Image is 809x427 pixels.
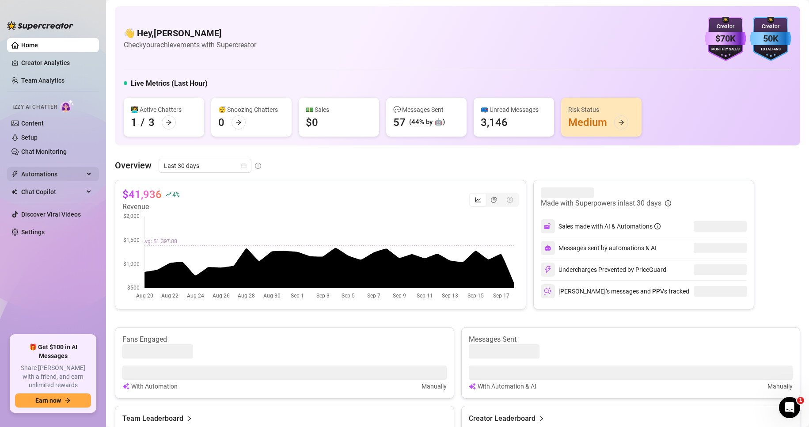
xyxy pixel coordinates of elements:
[164,159,246,172] span: Last 30 days
[797,397,804,404] span: 1
[255,163,261,169] span: info-circle
[131,381,178,391] article: With Automation
[122,381,129,391] img: svg%3e
[568,105,634,114] div: Risk Status
[618,119,624,126] span: arrow-right
[122,413,183,424] article: Team Leaderboard
[21,167,84,181] span: Automations
[21,77,65,84] a: Team Analytics
[705,32,746,46] div: $70K
[124,39,256,50] article: Check your achievements with Supercreator
[544,287,552,295] img: svg%3e
[779,397,800,418] iframe: Intercom live chat
[469,381,476,391] img: svg%3e
[541,284,689,298] div: [PERSON_NAME]’s messages and PPVs tracked
[21,56,92,70] a: Creator Analytics
[21,120,44,127] a: Content
[491,197,497,203] span: pie-chart
[393,115,406,130] div: 57
[306,115,318,130] div: $0
[186,413,192,424] span: right
[65,397,71,404] span: arrow-right
[12,103,57,111] span: Izzy AI Chatter
[478,381,536,391] article: With Automation & AI
[705,17,746,61] img: purple-badge-B9DA21FR.svg
[131,78,208,89] h5: Live Metrics (Last Hour)
[124,27,256,39] h4: 👋 Hey, [PERSON_NAME]
[750,23,791,31] div: Creator
[218,105,285,114] div: 😴 Snoozing Chatters
[544,222,552,230] img: svg%3e
[11,171,19,178] span: thunderbolt
[166,119,172,126] span: arrow-right
[21,185,84,199] span: Chat Copilot
[469,413,536,424] article: Creator Leaderboard
[15,343,91,360] span: 🎁 Get $100 in AI Messages
[750,47,791,53] div: Total Fans
[422,381,447,391] article: Manually
[21,211,81,218] a: Discover Viral Videos
[544,266,552,274] img: svg%3e
[241,163,247,168] span: calendar
[507,197,513,203] span: dollar-circle
[469,193,519,207] div: segmented control
[122,187,162,202] article: $41,936
[21,229,45,236] a: Settings
[475,197,481,203] span: line-chart
[393,105,460,114] div: 💬 Messages Sent
[122,202,179,212] article: Revenue
[538,413,544,424] span: right
[148,115,155,130] div: 3
[544,244,551,252] img: svg%3e
[35,397,61,404] span: Earn now
[665,200,671,206] span: info-circle
[750,32,791,46] div: 50K
[469,335,793,344] article: Messages Sent
[11,189,17,195] img: Chat Copilot
[61,99,74,112] img: AI Chatter
[705,47,746,53] div: Monthly Sales
[115,159,152,172] article: Overview
[654,223,661,229] span: info-circle
[172,190,179,198] span: 4 %
[558,221,661,231] div: Sales made with AI & Automations
[306,105,372,114] div: 💵 Sales
[767,381,793,391] article: Manually
[705,23,746,31] div: Creator
[541,263,666,277] div: Undercharges Prevented by PriceGuard
[122,335,447,344] article: Fans Engaged
[21,134,38,141] a: Setup
[541,198,661,209] article: Made with Superpowers in last 30 days
[21,42,38,49] a: Home
[15,364,91,390] span: Share [PERSON_NAME] with a friend, and earn unlimited rewards
[750,17,791,61] img: blue-badge-DgoSNQY1.svg
[21,148,67,155] a: Chat Monitoring
[7,21,73,30] img: logo-BBDzfeDw.svg
[15,393,91,408] button: Earn nowarrow-right
[131,105,197,114] div: 👩‍💻 Active Chatters
[235,119,242,126] span: arrow-right
[481,105,547,114] div: 📪 Unread Messages
[218,115,224,130] div: 0
[409,117,445,128] div: (44% by 🤖)
[541,241,657,255] div: Messages sent by automations & AI
[165,191,171,198] span: rise
[481,115,508,130] div: 3,146
[131,115,137,130] div: 1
